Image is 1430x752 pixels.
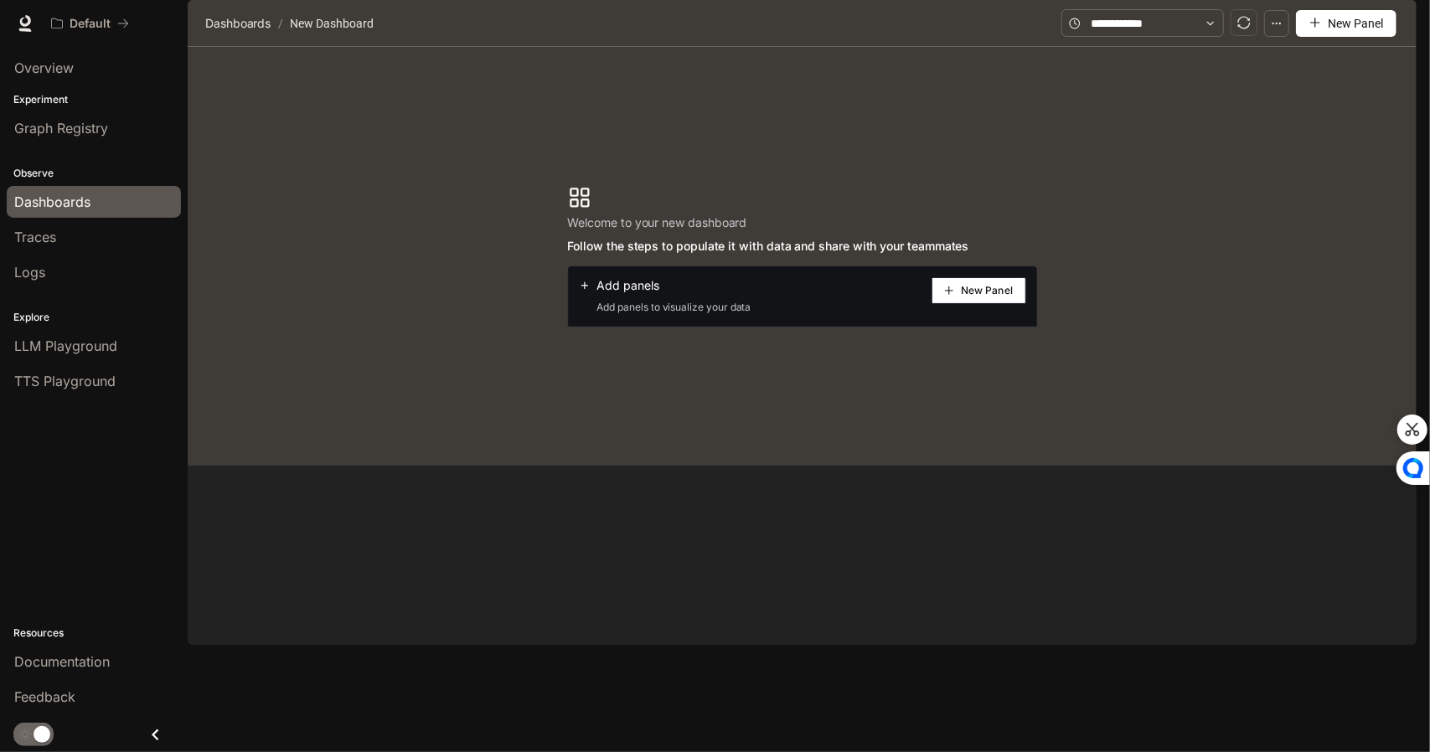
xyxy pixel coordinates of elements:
span: New Panel [961,286,1013,295]
p: Default [70,17,111,31]
button: New Panel [932,277,1026,304]
button: New Panel [1296,10,1396,37]
button: All workspaces [44,7,137,40]
span: sync [1237,16,1251,29]
span: Dashboards [205,13,271,33]
button: Dashboards [201,13,275,33]
span: Add panels [597,277,659,294]
span: New Panel [1328,14,1383,33]
span: Welcome to your new dashboard [568,213,969,233]
span: Add panels to visualize your data [579,299,751,316]
span: Follow the steps to populate it with data and share with your teammates [568,236,969,256]
article: New Dashboard [287,8,377,39]
span: / [278,14,283,33]
span: plus [944,286,954,296]
span: plus [1309,17,1321,28]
